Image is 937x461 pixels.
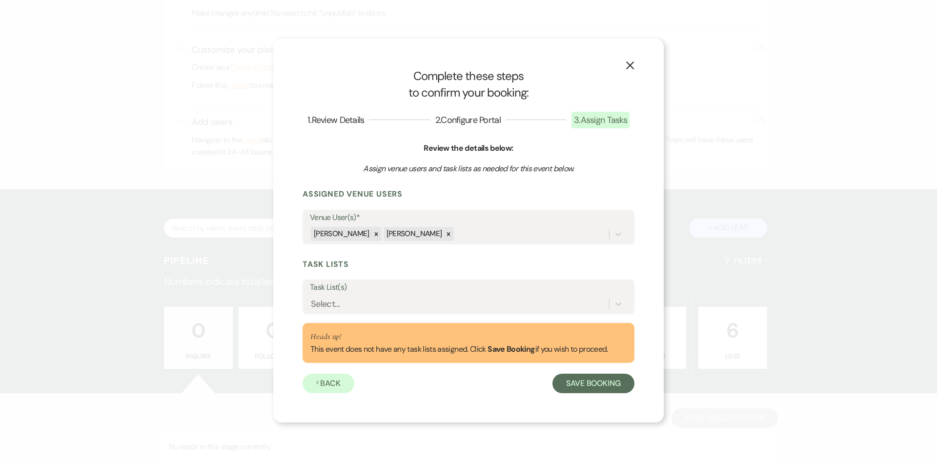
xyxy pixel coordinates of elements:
span: 1 . Review Details [307,114,364,126]
button: Save Booking [552,374,634,393]
div: This event does not have any task lists assigned. Click if you wish to proceed. [310,331,608,355]
div: [PERSON_NAME] [311,227,371,241]
div: [PERSON_NAME] [384,227,444,241]
p: Heads up! [310,331,608,343]
button: 1.Review Details [303,116,369,124]
div: Select... [311,297,340,310]
button: 2.Configure Portal [430,116,506,124]
button: Back [303,374,354,393]
h3: Task Lists [303,259,634,270]
span: 3 . Assign Tasks [571,112,630,128]
label: Venue User(s)* [310,211,627,225]
label: Task List(s) [310,281,627,295]
span: 2 . Configure Portal [435,114,501,126]
h6: Review the details below: [303,143,634,154]
h3: Assign venue users and task lists as needed for this event below. [336,163,601,174]
h1: Complete these steps to confirm your booking: [303,68,634,100]
button: 3.Assign Tasks [567,116,634,124]
b: Save Booking [488,344,535,354]
h3: Assigned Venue Users [303,189,634,200]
